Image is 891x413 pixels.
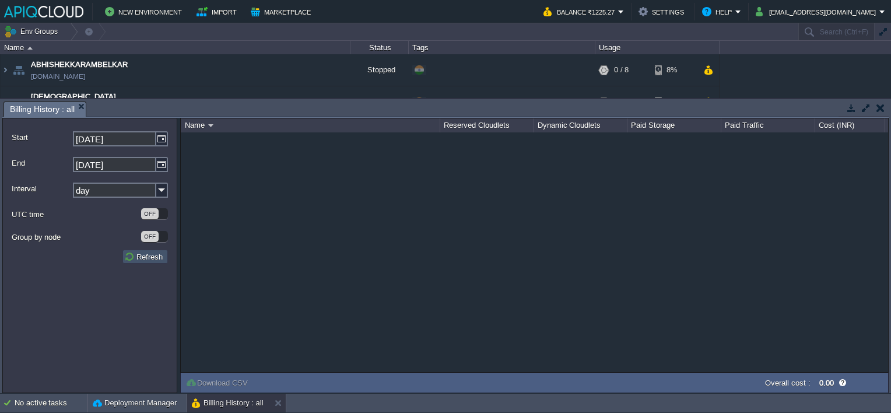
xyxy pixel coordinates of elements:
[655,54,693,86] div: 8%
[105,5,185,19] button: New Environment
[12,231,140,243] label: Group by node
[124,251,166,262] button: Refresh
[535,118,627,132] div: Dynamic Cloudlets
[15,394,87,412] div: No active tasks
[350,54,409,86] div: Stopped
[1,41,350,54] div: Name
[208,124,213,127] img: AMDAwAAAACH5BAEAAAAALAAAAAABAAEAAAICRAEAOw==
[596,41,719,54] div: Usage
[409,41,595,54] div: Tags
[614,86,629,118] div: 0 / 8
[27,47,33,50] img: AMDAwAAAACH5BAEAAAAALAAAAAABAAEAAAICRAEAOw==
[639,5,687,19] button: Settings
[12,183,72,195] label: Interval
[10,86,27,118] img: AMDAwAAAACH5BAEAAAAALAAAAAABAAEAAAICRAEAOw==
[12,208,140,220] label: UTC time
[10,102,75,117] span: Billing History : all
[4,6,83,17] img: APIQCloud
[351,41,408,54] div: Status
[1,54,10,86] img: AMDAwAAAACH5BAEAAAAALAAAAAABAAEAAAICRAEAOw==
[192,397,264,409] button: Billing History : all
[702,5,735,19] button: Help
[10,54,27,86] img: AMDAwAAAACH5BAEAAAAALAAAAAABAAEAAAICRAEAOw==
[350,86,409,118] div: Stopped
[31,71,85,82] a: [DOMAIN_NAME]
[819,379,834,387] label: 0.00
[31,59,128,71] a: ABHISHEKKARAMBELKAR
[722,118,815,132] div: Paid Traffic
[197,5,240,19] button: Import
[12,157,72,169] label: End
[141,231,159,242] div: OFF
[185,377,251,388] button: Download CSV
[1,86,10,118] img: AMDAwAAAACH5BAEAAAAALAAAAAABAAEAAAICRAEAOw==
[543,5,618,19] button: Balance ₹1225.27
[628,118,721,132] div: Paid Storage
[182,118,440,132] div: Name
[655,86,693,118] div: 12%
[441,118,534,132] div: Reserved Cloudlets
[251,5,314,19] button: Marketplace
[141,208,159,219] div: OFF
[765,379,811,387] label: Overall cost :
[12,131,72,143] label: Start
[31,91,116,103] a: [DEMOGRAPHIC_DATA]
[614,54,629,86] div: 0 / 8
[4,23,62,40] button: Env Groups
[816,118,885,132] div: Cost (INR)
[756,5,879,19] button: [EMAIL_ADDRESS][DOMAIN_NAME]
[93,397,177,409] button: Deployment Manager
